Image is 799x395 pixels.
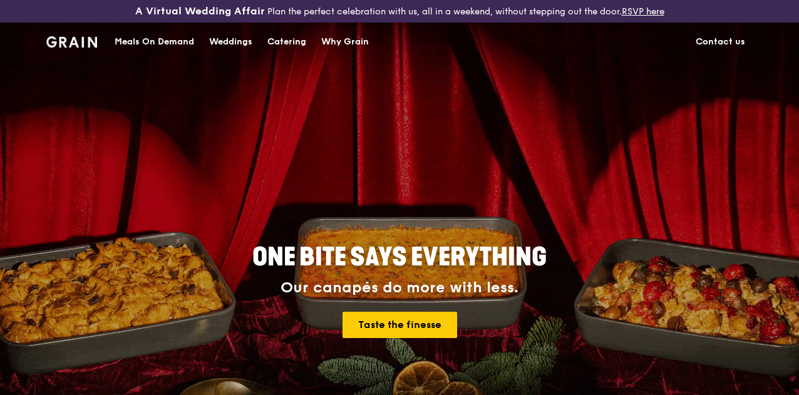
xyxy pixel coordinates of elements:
[252,242,547,272] span: ONE BITE SAYS EVERYTHING
[260,23,314,61] a: Catering
[209,23,252,61] div: Weddings
[688,23,753,61] a: Contact us
[133,5,666,18] div: Plan the perfect celebration with us, all in a weekend, without stepping out the door.
[46,22,97,59] a: GrainGrain
[622,6,664,17] a: RSVP here
[321,23,369,61] div: Why Grain
[46,36,97,48] img: Grain
[343,312,457,338] a: Taste the finesse
[135,5,265,18] h3: A Virtual Wedding Affair
[202,23,260,61] a: Weddings
[314,23,376,61] a: Why Grain
[267,23,306,61] div: Catering
[115,23,194,61] div: Meals On Demand
[174,279,625,297] div: Our canapés do more with less.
